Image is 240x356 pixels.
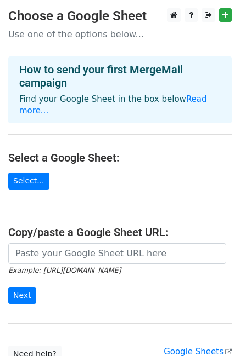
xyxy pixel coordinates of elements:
h3: Choose a Google Sheet [8,8,232,24]
p: Find your Google Sheet in the box below [19,94,221,117]
h4: Select a Google Sheet: [8,151,232,164]
a: Read more... [19,94,207,116]
input: Paste your Google Sheet URL here [8,243,226,264]
h4: Copy/paste a Google Sheet URL: [8,226,232,239]
small: Example: [URL][DOMAIN_NAME] [8,266,121,274]
h4: How to send your first MergeMail campaign [19,63,221,89]
input: Next [8,287,36,304]
a: Select... [8,173,49,190]
p: Use one of the options below... [8,28,232,40]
